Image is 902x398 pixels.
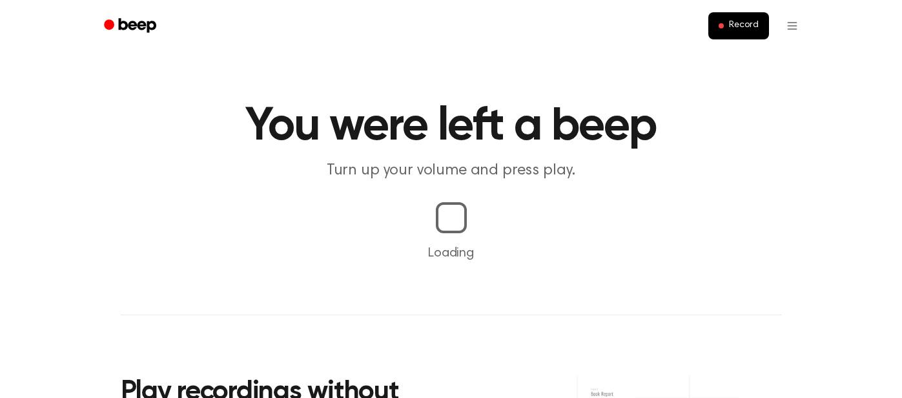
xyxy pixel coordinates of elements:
[121,103,782,150] h1: You were left a beep
[15,244,887,263] p: Loading
[777,10,808,41] button: Open menu
[729,20,758,32] span: Record
[708,12,768,39] button: Record
[95,14,168,39] a: Beep
[203,160,699,182] p: Turn up your volume and press play.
